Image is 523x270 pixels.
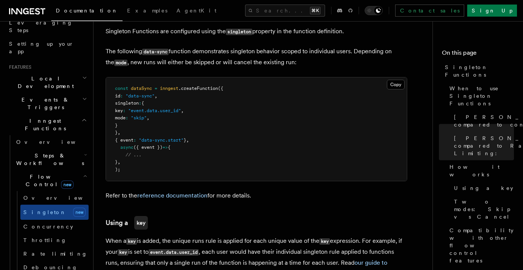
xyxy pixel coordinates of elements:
[128,108,181,113] span: "event.data.user_id"
[106,46,407,68] p: The following function demonstrates singleton behavior scoped to individual users. Depending on t...
[20,220,89,233] a: Concurrency
[141,100,144,106] span: {
[118,249,128,256] code: key
[123,2,172,20] a: Examples
[115,123,118,128] span: }
[133,145,163,150] span: ({ event })
[20,205,89,220] a: Singletonnew
[115,108,123,113] span: key
[118,159,120,165] span: ,
[115,115,126,120] span: mode
[13,173,83,188] span: Flow Control
[6,37,89,58] a: Setting up your app
[445,63,514,79] span: Singleton Functions
[365,6,383,15] button: Toggle dark mode
[147,115,149,120] span: ,
[61,181,74,189] span: new
[123,108,126,113] span: :
[451,131,514,160] a: [PERSON_NAME] compared to Rate Limiting:
[20,191,89,205] a: Overview
[6,117,81,132] span: Inngest Functions
[446,160,514,181] a: How it works
[186,137,189,143] span: ,
[115,130,118,135] span: }
[13,149,89,170] button: Steps & Workflows
[454,198,514,221] span: Two modes: Skip vs Cancel
[115,100,139,106] span: singleton
[13,170,89,191] button: Flow Controlnew
[106,26,407,37] p: Singleton Functions are configured using the property in the function definition.
[115,167,120,172] span: );
[163,145,168,150] span: =>
[160,86,178,91] span: inngest
[442,48,514,60] h4: On this page
[446,224,514,267] a: Compatibility with other flow control features
[310,7,321,14] kbd: ⌘K
[126,152,141,157] span: // ...
[168,145,170,150] span: {
[218,86,223,91] span: ({
[13,152,84,167] span: Steps & Workflows
[155,86,157,91] span: =
[118,130,120,135] span: ,
[226,29,252,35] code: singleton
[451,110,514,131] a: [PERSON_NAME] compared to concurrency:
[449,85,514,107] span: When to use Singleton Functions
[6,114,89,135] button: Inngest Functions
[115,159,118,165] span: }
[137,192,207,199] a: reference documentation
[120,93,123,99] span: :
[51,2,123,21] a: Documentation
[6,64,31,70] span: Features
[454,184,513,192] span: Using a key
[451,195,514,224] a: Two modes: Skip vs Cancel
[467,5,517,17] a: Sign Up
[172,2,221,20] a: AgentKit
[23,209,66,215] span: Singleton
[23,195,101,201] span: Overview
[16,139,94,145] span: Overview
[6,75,82,90] span: Local Development
[131,115,147,120] span: "skip"
[6,16,89,37] a: Leveraging Steps
[451,181,514,195] a: Using a key
[6,93,89,114] button: Events & Triggers
[114,60,127,66] code: mode
[395,5,464,17] a: Contact sales
[56,8,118,14] span: Documentation
[134,216,148,230] code: key
[120,145,133,150] span: async
[139,137,184,143] span: "data-sync.start"
[133,137,136,143] span: :
[142,49,169,55] code: data-sync
[115,86,128,91] span: const
[126,238,137,245] code: key
[115,93,120,99] span: id
[127,8,167,14] span: Examples
[106,216,148,230] a: Using akey
[20,247,89,261] a: Rate limiting
[106,190,407,201] p: Refer to the for more details.
[387,80,405,89] button: Copy
[449,163,514,178] span: How it works
[245,5,325,17] button: Search...⌘K
[139,100,141,106] span: :
[6,72,89,93] button: Local Development
[9,41,74,54] span: Setting up your app
[126,115,128,120] span: :
[155,93,157,99] span: ,
[23,237,67,243] span: Throttling
[23,224,73,230] span: Concurrency
[319,238,330,245] code: key
[23,251,87,257] span: Rate limiting
[20,233,89,247] a: Throttling
[149,249,199,256] code: event.data.user_id
[446,82,514,110] a: When to use Singleton Functions
[178,86,218,91] span: .createFunction
[6,96,82,111] span: Events & Triggers
[181,108,184,113] span: ,
[73,208,86,217] span: new
[176,8,216,14] span: AgentKit
[184,137,186,143] span: }
[442,60,514,82] a: Singleton Functions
